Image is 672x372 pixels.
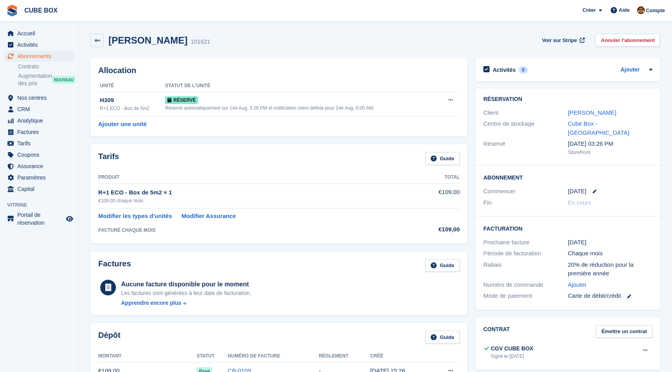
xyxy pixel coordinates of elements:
[65,214,74,224] a: Boutique d'aperçu
[6,5,18,16] img: stora-icon-8386f47178a22dfd0bd8f6a31ec36ba5ce8667c1dd55bd0f319d3a0aa187defe.svg
[542,37,577,44] span: Voir sur Stripe
[568,148,652,156] div: Storefront
[4,39,74,50] a: menu
[98,188,411,197] div: R+1 ECO - Box de 5m2 × 1
[483,291,568,301] div: Mode de paiement
[4,51,74,62] a: menu
[121,299,252,307] a: Apprendre encore plus
[191,37,210,46] div: 101621
[483,96,652,103] h2: Réservation
[17,138,64,149] span: Tarifs
[7,201,78,209] span: Vitrine
[519,66,528,73] div: 0
[17,92,64,103] span: Nos centres
[568,120,629,136] a: Cube Box - [GEOGRAPHIC_DATA]
[17,211,64,227] span: Portail de réservation
[411,225,460,234] div: €109,00
[18,63,74,70] a: Contrats
[319,350,370,363] th: Règlement
[98,80,165,92] th: Unité
[17,104,64,115] span: CRM
[539,34,586,47] a: Voir sur Stripe
[121,299,181,307] div: Apprendre encore plus
[568,238,652,247] div: [DATE]
[4,28,74,39] a: menu
[98,227,411,234] div: FACTURÉ CHAQUE MOIS
[637,6,645,14] img: alex soubira
[98,212,172,221] a: Modifier les types d'unités
[483,280,568,290] div: Numéro de commande
[121,289,252,297] div: Les factures sont générées à leur date de facturation.
[18,72,52,87] span: Augmentation des prix
[483,238,568,247] div: Prochaine facture
[483,119,568,137] div: Centre de stockage
[4,211,74,227] a: menu
[568,280,587,290] a: Ajouter
[17,172,64,183] span: Paramètres
[483,173,652,181] h2: Abonnement
[52,76,75,84] div: NOUVEAU
[182,212,236,221] a: Modifier Assurance
[596,325,652,338] a: Émettre un contrat
[483,249,568,258] div: Période de facturation
[568,291,652,301] div: Carte de débit/crédit
[646,7,665,15] span: Compte
[165,96,198,104] span: Réservé
[4,92,74,103] a: menu
[17,126,64,137] span: Factures
[568,109,616,116] a: [PERSON_NAME]
[582,6,596,14] span: Créer
[17,149,64,160] span: Coupons
[483,224,652,232] h2: Facturation
[4,149,74,160] a: menu
[196,350,228,363] th: Statut
[100,105,165,112] div: R+1 ECO - Box de 5m2
[425,331,460,344] a: Guide
[621,66,640,75] a: Ajouter
[17,39,64,50] span: Activités
[121,280,252,289] div: Aucune facture disponible pour le moment
[568,199,591,206] span: En cours
[619,6,630,14] span: Aide
[425,152,460,165] a: Guide
[483,139,568,156] div: Réservé
[17,161,64,172] span: Assurance
[4,183,74,194] a: menu
[483,325,510,338] h2: Contrat
[98,66,460,75] h2: Allocation
[165,80,438,92] th: Statut de l'unité
[491,353,533,360] div: Signé le [DATE]
[568,187,586,196] time: 2025-08-23 23:00:00 UTC
[425,259,460,272] a: Guide
[411,171,460,184] th: Total
[483,198,568,207] div: Fin
[483,187,568,196] div: Commencer
[108,35,187,46] h2: [PERSON_NAME]
[568,139,652,148] div: [DATE] 03:26 PM
[595,34,660,47] a: Annuler l'abonnement
[17,183,64,194] span: Capital
[493,66,516,73] h2: Activités
[98,197,411,204] div: €109,00 chaque mois
[98,259,131,272] h2: Factures
[21,4,61,17] a: CUBE BOX
[98,120,147,129] a: Ajouter une unité
[411,183,460,208] td: €109,00
[4,126,74,137] a: menu
[98,331,121,344] h2: Dépôt
[98,171,411,184] th: Produit
[17,28,64,39] span: Accueil
[165,104,438,112] div: Réservé automatiquement sur 14e Aug, 3:26 PM et notification client définie pour 24e Aug, 6:00 AM.
[568,249,652,258] div: Chaque mois
[98,350,196,363] th: Montant
[17,51,64,62] span: Abonnements
[483,260,568,278] div: Rabais
[4,172,74,183] a: menu
[17,115,64,126] span: Analytique
[228,350,319,363] th: Numéro de facture
[4,104,74,115] a: menu
[100,96,165,105] div: H309
[4,161,74,172] a: menu
[4,138,74,149] a: menu
[370,350,431,363] th: Créé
